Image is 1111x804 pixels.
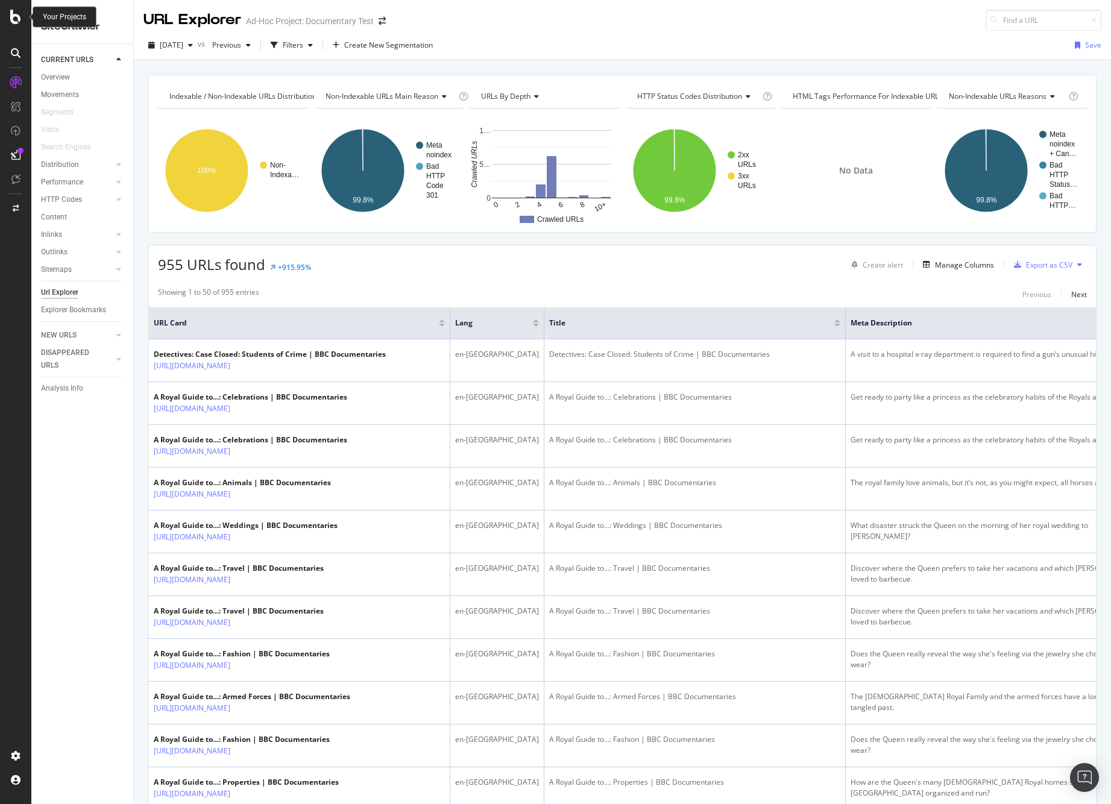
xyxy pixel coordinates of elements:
[479,87,609,106] h4: URLs by Depth
[41,304,125,316] a: Explorer Bookmarks
[41,329,77,342] div: NEW URLS
[455,520,539,531] div: en-[GEOGRAPHIC_DATA]
[455,318,515,328] span: Lang
[455,649,539,659] div: en-[GEOGRAPHIC_DATA]
[41,286,125,299] a: Url Explorer
[426,162,439,171] text: Bad
[41,176,83,189] div: Performance
[426,172,445,180] text: HTTP
[946,87,1067,106] h4: Non-Indexable URLs Reasons
[344,40,433,50] span: Create New Segmentation
[158,287,259,301] div: Showing 1 to 50 of 955 entries
[167,87,335,106] h4: Indexable / Non-Indexable URLs Distribution
[41,159,113,171] a: Distribution
[1050,130,1066,139] text: Meta
[41,141,91,154] div: Search Engines
[976,196,996,204] text: 99.8%
[738,160,756,169] text: URLs
[154,318,436,328] span: URL Card
[41,159,79,171] div: Distribution
[207,40,241,50] span: Previous
[549,520,840,531] div: A Royal Guide to…: Weddings | BBC Documentaries
[637,91,742,101] span: HTTP Status Codes Distribution
[455,777,539,788] div: en-[GEOGRAPHIC_DATA]
[41,263,72,276] div: Sitemaps
[266,36,318,55] button: Filters
[154,659,230,671] a: [URL][DOMAIN_NAME]
[738,181,756,190] text: URLs
[154,734,330,745] div: A Royal Guide to…: Fashion | BBC Documentaries
[41,382,125,395] a: Analysis Info
[664,196,685,204] text: 99.8%
[1050,192,1062,200] text: Bad
[486,194,491,203] text: 0
[246,15,374,27] div: Ad-Hoc Project: Documentary Test
[470,141,479,187] text: Crawled URLs
[154,563,324,574] div: A Royal Guide to…: Travel | BBC Documentaries
[1050,149,1076,158] text: + Can…
[579,200,587,210] text: 8
[154,349,386,360] div: Detectives: Case Closed: Students of Crime | BBC Documentaries
[41,211,125,224] a: Content
[479,127,491,135] text: 1…
[1022,289,1051,300] div: Previous
[41,106,74,119] div: Segments
[492,200,500,210] text: 0
[1050,180,1077,189] text: Status…
[635,87,760,106] h4: HTTP Status Codes Distribution
[154,360,230,372] a: [URL][DOMAIN_NAME]
[549,435,840,445] div: A Royal Guide to…: Celebrations | BBC Documentaries
[154,691,350,702] div: A Royal Guide to…: Armed Forces | BBC Documentaries
[1070,36,1101,55] button: Save
[207,36,256,55] button: Previous
[846,255,903,274] button: Create alert
[41,141,103,154] a: Search Engines
[353,196,373,204] text: 99.8%
[314,118,464,223] svg: A chart.
[626,118,775,223] svg: A chart.
[41,193,113,206] a: HTTP Codes
[481,91,530,101] span: URLs by Depth
[479,160,491,169] text: 5…
[169,91,316,101] span: Indexable / Non-Indexable URLs distribution
[158,254,265,274] span: 955 URLs found
[549,392,840,403] div: A Royal Guide to…: Celebrations | BBC Documentaries
[549,349,840,360] div: Detectives: Case Closed: Students of Crime | BBC Documentaries
[154,445,230,457] a: [URL][DOMAIN_NAME]
[1071,289,1087,300] div: Next
[41,106,86,119] a: Segments
[937,118,1087,223] div: A chart.
[549,606,840,617] div: A Royal Guide to…: Travel | BBC Documentaries
[1070,763,1099,792] div: Open Intercom Messenger
[270,171,299,179] text: Indexa…
[41,246,68,259] div: Outlinks
[935,260,994,270] div: Manage Columns
[154,488,230,500] a: [URL][DOMAIN_NAME]
[790,87,960,106] h4: HTML Tags Performance for Indexable URLs
[43,12,86,22] div: Your Projects
[41,89,125,101] a: Movements
[41,124,71,136] a: Visits
[41,382,83,395] div: Analysis Info
[41,228,113,241] a: Inlinks
[41,71,70,84] div: Overview
[41,228,62,241] div: Inlinks
[470,118,619,223] div: A chart.
[426,151,452,159] text: noindex
[41,124,59,136] div: Visits
[738,172,749,180] text: 3xx
[198,39,207,49] span: vs
[426,181,444,190] text: Code
[41,304,106,316] div: Explorer Bookmarks
[863,260,903,270] div: Create alert
[549,649,840,659] div: A Royal Guide to…: Fashion | BBC Documentaries
[1085,40,1101,50] div: Save
[918,257,994,272] button: Manage Columns
[455,392,539,403] div: en-[GEOGRAPHIC_DATA]
[1022,287,1051,301] button: Previous
[455,349,539,360] div: en-[GEOGRAPHIC_DATA]
[535,200,543,210] text: 4
[154,649,330,659] div: A Royal Guide to…: Fashion | BBC Documentaries
[839,165,873,177] span: No Data
[379,17,386,25] div: arrow-right-arrow-left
